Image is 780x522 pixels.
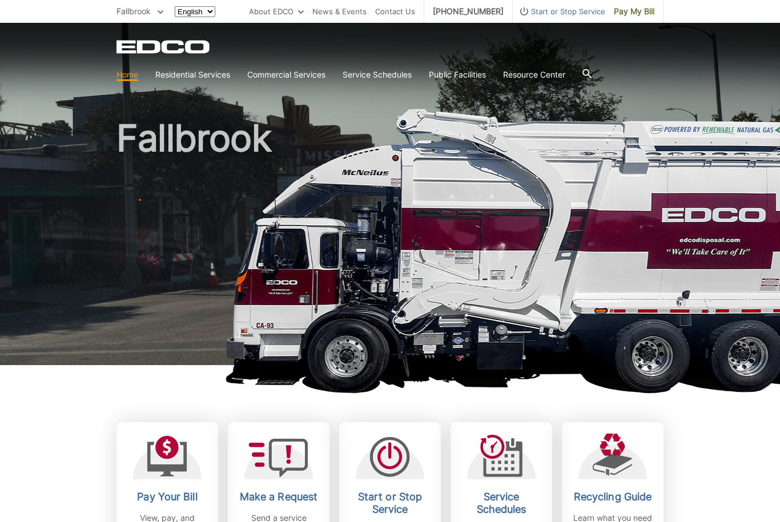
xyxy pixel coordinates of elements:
[247,68,325,81] a: Commercial Services
[175,6,215,17] select: Select a language
[348,491,432,516] h2: Start or Stop Service
[116,6,151,16] span: Fallbrook
[236,491,321,503] h2: Make a Request
[343,68,412,81] a: Service Schedules
[116,40,211,54] a: EDCD logo. Return to the homepage.
[155,68,230,81] a: Residential Services
[503,68,565,81] a: Resource Center
[125,491,210,503] h2: Pay Your Bill
[312,5,367,18] a: News & Events
[116,68,138,81] a: Home
[249,5,304,18] a: About EDCO
[570,491,655,503] h2: Recycling Guide
[375,5,415,18] a: Contact Us
[614,5,654,18] span: Pay My Bill
[429,68,486,81] a: Public Facilities
[459,491,544,516] h2: Service Schedules
[116,120,664,370] h1: Fallbrook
